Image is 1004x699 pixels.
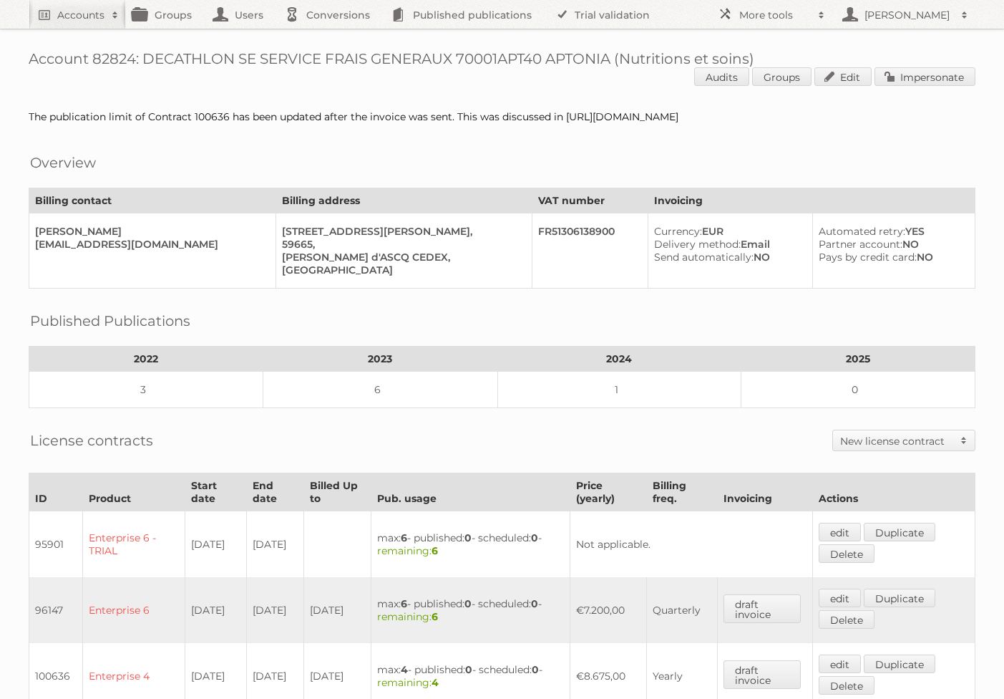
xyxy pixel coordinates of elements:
h2: New license contract [840,434,953,448]
td: FR51306138900 [532,213,648,289]
td: [DATE] [246,577,303,643]
a: Duplicate [864,589,935,607]
span: Pays by credit card: [819,251,917,264]
h2: Published Publications [30,310,190,332]
th: 2023 [263,347,497,372]
strong: 4 [401,663,408,676]
td: [DATE] [303,577,371,643]
a: Delete [819,544,874,563]
th: ID [29,473,83,511]
th: End date [246,473,303,511]
a: New license contract [833,430,975,450]
td: Not applicable. [570,511,813,578]
div: NO [819,251,963,264]
th: Invoicing [718,473,813,511]
span: remaining: [377,544,438,557]
strong: 0 [532,663,539,676]
div: YES [819,225,963,238]
td: max: - published: - scheduled: - [371,577,570,643]
strong: 0 [465,663,472,676]
span: remaining: [377,676,439,689]
th: Billing address [276,188,532,213]
span: Send automatically: [654,251,754,264]
div: [GEOGRAPHIC_DATA] [282,264,520,276]
a: edit [819,589,861,607]
div: 59665, [282,238,520,251]
h2: License contracts [30,430,153,451]
a: Delete [819,610,874,629]
th: Pub. usage [371,473,570,511]
a: Delete [819,676,874,695]
a: Audits [694,67,749,86]
h2: [PERSON_NAME] [861,8,954,22]
td: [DATE] [185,577,246,643]
td: [DATE] [185,511,246,578]
h2: Overview [30,152,96,173]
th: Billed Up to [303,473,371,511]
a: Edit [814,67,872,86]
th: Price (yearly) [570,473,647,511]
td: 3 [29,372,263,408]
td: 1 [497,372,741,408]
a: Duplicate [864,655,935,673]
div: [STREET_ADDRESS][PERSON_NAME], [282,225,520,238]
th: Product [83,473,185,511]
strong: 0 [464,597,472,610]
div: NO [819,238,963,251]
th: Actions [813,473,975,511]
strong: 4 [432,676,439,689]
td: 0 [741,372,975,408]
span: Delivery method: [654,238,741,251]
th: Invoicing [648,188,975,213]
td: 95901 [29,511,83,578]
span: Currency: [654,225,702,238]
td: Enterprise 6 - TRIAL [83,511,185,578]
a: edit [819,523,861,541]
th: Start date [185,473,246,511]
th: 2024 [497,347,741,372]
div: [PERSON_NAME] [35,225,264,238]
strong: 0 [531,597,538,610]
div: NO [654,251,801,264]
strong: 6 [432,610,438,623]
strong: 6 [401,531,407,544]
th: 2022 [29,347,263,372]
a: Duplicate [864,523,935,541]
div: Email [654,238,801,251]
td: 96147 [29,577,83,643]
td: 6 [263,372,497,408]
span: Partner account: [819,238,902,251]
th: VAT number [532,188,648,213]
td: max: - published: - scheduled: - [371,511,570,578]
span: Automated retry: [819,225,905,238]
a: Impersonate [874,67,975,86]
a: draft invoice [723,660,801,689]
a: edit [819,655,861,673]
a: draft invoice [723,594,801,623]
strong: 6 [401,597,407,610]
td: Enterprise 6 [83,577,185,643]
td: [DATE] [246,511,303,578]
td: Quarterly [647,577,718,643]
a: Groups [752,67,812,86]
h2: Accounts [57,8,104,22]
td: €7.200,00 [570,577,647,643]
strong: 6 [432,544,438,557]
div: The publication limit of Contract 100636 has been updated after the invoice was sent. This was di... [29,110,975,123]
div: [EMAIL_ADDRESS][DOMAIN_NAME] [35,238,264,251]
div: EUR [654,225,801,238]
th: Billing contact [29,188,276,213]
strong: 0 [531,531,538,544]
th: 2025 [741,347,975,372]
th: Billing freq. [647,473,718,511]
strong: 0 [464,531,472,544]
span: remaining: [377,610,438,623]
h2: More tools [739,8,811,22]
span: Toggle [953,430,975,450]
div: [PERSON_NAME] d'ASCQ CEDEX, [282,251,520,264]
h1: Account 82824: DECATHLON SE SERVICE FRAIS GENERAUX 70001APT40 APTONIA (Nutritions et soins) [29,50,975,89]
